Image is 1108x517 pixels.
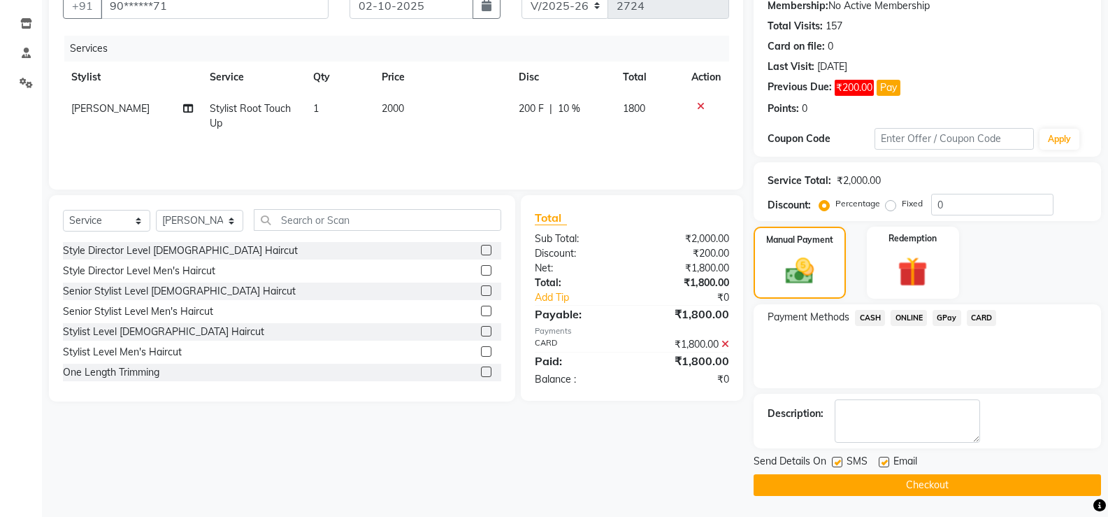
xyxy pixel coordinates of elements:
div: [DATE] [817,59,847,74]
div: ₹0 [632,372,740,387]
div: CARD [524,337,632,352]
span: Payment Methods [768,310,849,325]
div: Stylist Level [DEMOGRAPHIC_DATA] Haircut [63,325,264,339]
div: Total: [524,276,632,290]
div: Stylist Level Men's Haircut [63,345,182,360]
div: ₹1,800.00 [632,337,740,352]
a: Add Tip [524,290,650,305]
th: Action [683,62,729,93]
div: Paid: [524,353,632,369]
div: Discount: [768,198,811,213]
div: Card on file: [768,39,825,54]
th: Stylist [63,62,201,93]
div: Total Visits: [768,19,823,34]
div: 0 [802,101,807,116]
span: 1 [313,102,319,115]
div: 0 [828,39,833,54]
div: ₹1,800.00 [632,353,740,369]
div: Discount: [524,246,632,261]
label: Fixed [902,197,923,210]
th: Qty [305,62,374,93]
div: Net: [524,261,632,276]
label: Percentage [835,197,880,210]
th: Price [373,62,510,93]
div: Balance : [524,372,632,387]
img: _gift.svg [888,253,937,290]
div: Senior Stylist Level [DEMOGRAPHIC_DATA] Haircut [63,284,296,299]
span: ONLINE [891,310,927,326]
span: CASH [855,310,885,326]
div: ₹1,800.00 [632,261,740,276]
th: Disc [510,62,614,93]
button: Apply [1039,129,1079,150]
div: ₹0 [650,290,740,305]
div: Sub Total: [524,232,632,246]
th: Service [201,62,305,93]
label: Redemption [888,232,937,245]
span: 200 F [519,101,544,116]
span: 2000 [382,102,404,115]
input: Enter Offer / Coupon Code [875,128,1034,150]
span: | [549,101,552,116]
span: 10 % [558,101,580,116]
div: One Length Trimming [63,365,159,380]
button: Checkout [754,474,1101,496]
span: Send Details On [754,454,826,472]
div: ₹1,800.00 [632,276,740,290]
div: Service Total: [768,173,831,188]
div: Payable: [524,306,632,323]
label: Manual Payment [766,234,833,246]
div: Coupon Code [768,132,874,146]
div: Services [64,36,740,62]
span: SMS [847,454,868,472]
img: _cash.svg [777,255,823,288]
div: ₹200.00 [632,246,740,261]
span: GPay [933,310,961,326]
button: Pay [877,80,900,96]
span: Stylist Root Touch Up [210,102,291,129]
div: Description: [768,406,823,421]
div: ₹1,800.00 [632,306,740,323]
span: Total [535,211,567,225]
div: Senior Stylist Level Men's Haircut [63,304,213,319]
div: Previous Due: [768,80,832,96]
span: CARD [967,310,997,326]
input: Search or Scan [254,209,501,231]
div: Last Visit: [768,59,814,74]
div: Style Director Level [DEMOGRAPHIC_DATA] Haircut [63,243,298,258]
div: ₹2,000.00 [632,232,740,246]
span: Email [893,454,917,472]
div: Points: [768,101,799,116]
div: Payments [535,325,729,337]
div: Style Director Level Men's Haircut [63,264,215,278]
div: ₹2,000.00 [837,173,881,188]
span: 1800 [623,102,645,115]
div: 157 [826,19,842,34]
th: Total [614,62,684,93]
span: [PERSON_NAME] [71,102,150,115]
span: ₹200.00 [835,80,874,96]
